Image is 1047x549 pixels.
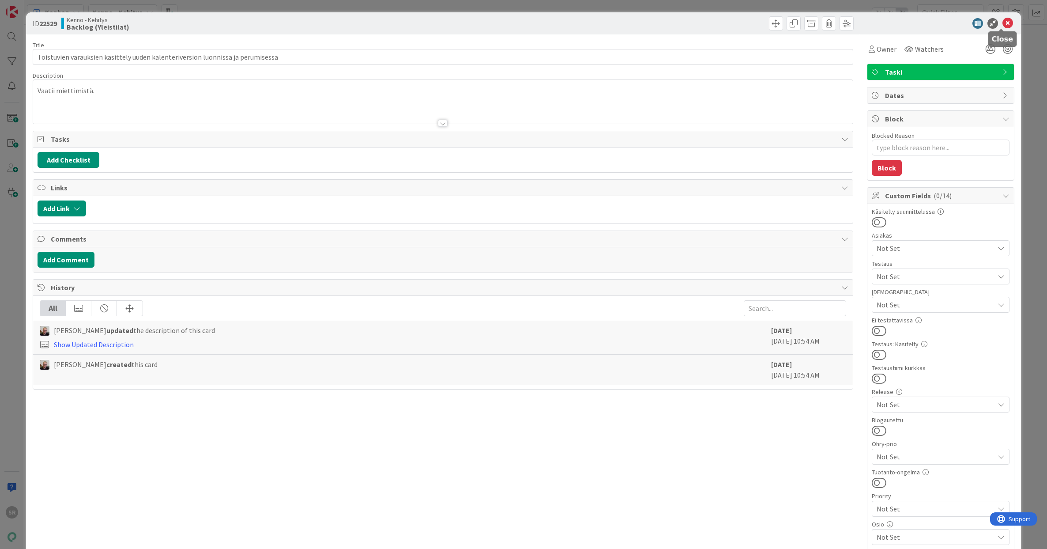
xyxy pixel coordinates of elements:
span: Links [51,182,836,193]
div: Asiakas [872,232,1009,239]
div: [DATE] 10:54 AM [771,359,846,380]
span: Not Set [877,399,994,410]
span: [PERSON_NAME] the description of this card [54,325,215,336]
span: ID [33,18,57,29]
b: updated [106,326,133,335]
b: 22529 [39,19,57,28]
b: Backlog (Yleistilat) [67,23,129,30]
span: Description [33,72,63,80]
span: Tasks [51,134,836,144]
span: ( 0/14 ) [934,191,952,200]
span: Owner [877,44,896,54]
span: Not Set [877,243,994,254]
h5: Close [992,35,1013,43]
button: Block [872,160,902,176]
span: Not Set [877,532,994,542]
b: created [106,360,132,369]
p: Vaatii miettimistä. [38,86,848,96]
div: Blogautettu [872,417,1009,423]
div: All [40,301,66,316]
button: Add Comment [38,252,94,268]
span: Support [19,1,40,12]
div: Testaus [872,261,1009,267]
div: Tuotanto-ongelma [872,469,1009,475]
div: Käsitelty suunnittelussa [872,208,1009,215]
div: [DATE] 10:54 AM [771,325,846,350]
span: Comments [51,234,836,244]
span: [PERSON_NAME] this card [54,359,158,370]
span: Kenno - Kehitys [67,16,129,23]
span: Not Set [877,271,994,282]
img: JH [40,360,49,370]
span: Not Set [877,503,990,515]
div: Osio [872,521,1009,527]
input: Search... [744,300,846,316]
span: History [51,282,836,293]
span: Block [885,114,998,124]
div: Ohry-prio [872,441,1009,447]
a: Show Updated Description [54,340,134,349]
span: Not Set [877,299,994,310]
label: Blocked Reason [872,132,915,140]
span: Watchers [915,44,944,54]
span: Not Set [877,451,990,463]
div: Ei testattavissa [872,317,1009,323]
b: [DATE] [771,326,792,335]
img: JH [40,326,49,336]
span: Dates [885,90,998,101]
button: Add Checklist [38,152,99,168]
span: Custom Fields [885,190,998,201]
div: Testaustiimi kurkkaa [872,365,1009,371]
div: Priority [872,493,1009,499]
span: Taski [885,67,998,77]
input: type card name here... [33,49,853,65]
label: Title [33,41,44,49]
div: Release [872,389,1009,395]
div: [DEMOGRAPHIC_DATA] [872,289,1009,295]
div: Testaus: Käsitelty [872,341,1009,347]
b: [DATE] [771,360,792,369]
button: Add Link [38,201,86,216]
